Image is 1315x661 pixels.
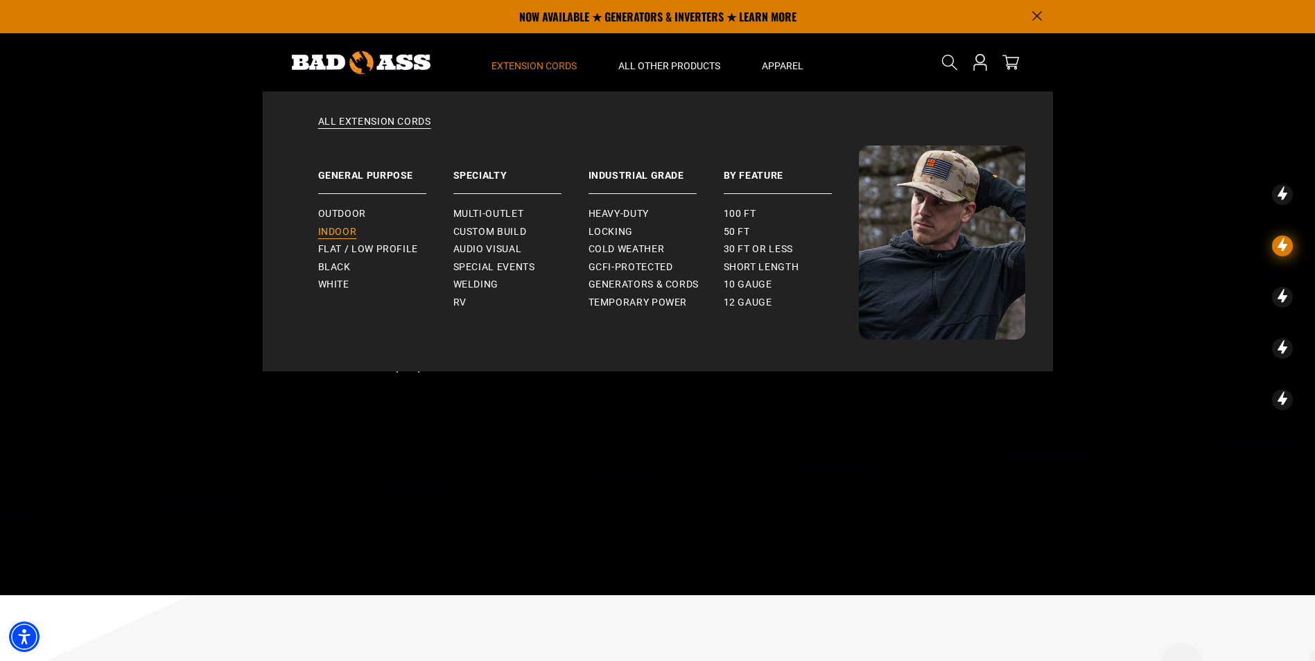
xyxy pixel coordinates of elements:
a: 10 gauge [724,276,859,294]
a: Special Events [453,258,589,276]
a: Industrial Grade [589,146,724,194]
a: 100 ft [724,205,859,223]
span: Generators & Cords [589,279,699,291]
span: Special Events [453,261,535,274]
span: Indoor [318,226,357,238]
span: RV [453,297,467,309]
summary: Search [939,51,961,73]
span: 12 gauge [724,297,772,309]
a: Audio Visual [453,240,589,258]
a: Custom Build [453,223,589,241]
span: Extension Cords [491,60,577,72]
summary: Apparel [741,33,824,91]
span: Temporary Power [589,297,688,309]
a: Flat / Low Profile [318,240,453,258]
span: Cold Weather [589,243,665,256]
span: GCFI-Protected [589,261,673,274]
a: RV [453,294,589,312]
a: Open this option [969,33,991,91]
a: Multi-Outlet [453,205,589,223]
a: Heavy-Duty [589,205,724,223]
span: Outdoor [318,208,366,220]
span: Flat / Low Profile [318,243,419,256]
a: cart [1000,54,1022,71]
div: Accessibility Menu [9,622,40,652]
a: Generators & Cords [589,276,724,294]
span: Apparel [762,60,803,72]
a: General Purpose [318,146,453,194]
span: Welding [453,279,498,291]
span: Multi-Outlet [453,208,524,220]
summary: All Other Products [598,33,741,91]
span: 100 ft [724,208,756,220]
a: GCFI-Protected [589,258,724,276]
span: Heavy-Duty [589,208,649,220]
a: Specialty [453,146,589,194]
span: Short Length [724,261,799,274]
span: 30 ft or less [724,243,793,256]
a: All Extension Cords [290,115,1025,146]
span: 10 gauge [724,279,772,291]
span: Custom Build [453,226,527,238]
a: Cold Weather [589,240,724,258]
a: Welding [453,276,589,294]
a: Temporary Power [589,294,724,312]
a: 50 ft [724,223,859,241]
img: Bad Ass Extension Cords [292,51,430,74]
a: Locking [589,223,724,241]
a: 30 ft or less [724,240,859,258]
a: By Feature [724,146,859,194]
a: Short Length [724,258,859,276]
a: 12 gauge [724,294,859,312]
a: Black [318,258,453,276]
a: Outdoor [318,205,453,223]
span: Audio Visual [453,243,522,256]
a: White [318,276,453,294]
span: Black [318,261,351,274]
span: Locking [589,226,633,238]
a: Indoor [318,223,453,241]
span: All Other Products [618,60,720,72]
span: White [318,279,349,291]
span: 50 ft [724,226,750,238]
summary: Extension Cords [471,33,598,91]
img: Bad Ass Extension Cords [859,146,1025,340]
